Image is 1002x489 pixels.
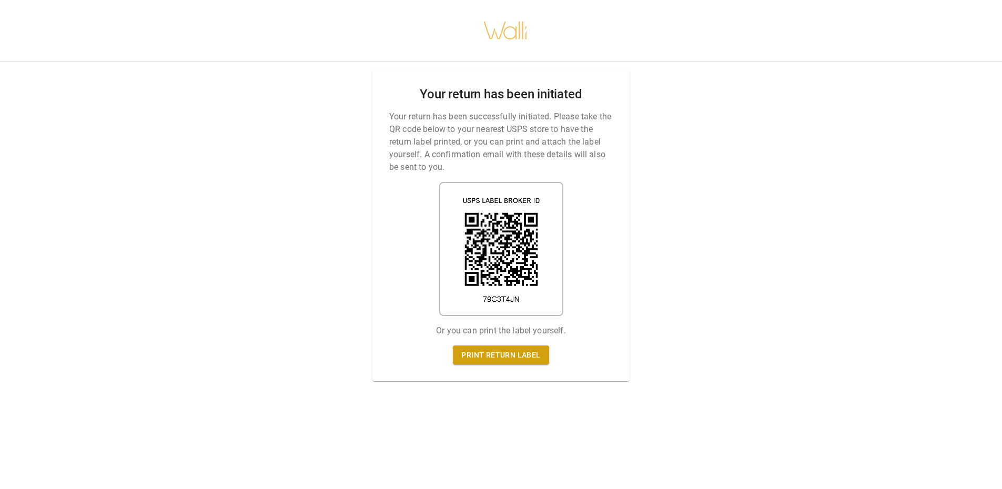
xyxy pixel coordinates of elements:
[483,8,528,53] img: walli-inc.myshopify.com
[436,324,565,337] p: Or you can print the label yourself.
[439,182,563,316] img: shipping label qr code
[420,87,582,102] h2: Your return has been initiated
[389,110,613,174] p: Your return has been successfully initiated. Please take the QR code below to your nearest USPS s...
[453,345,549,365] a: Print return label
